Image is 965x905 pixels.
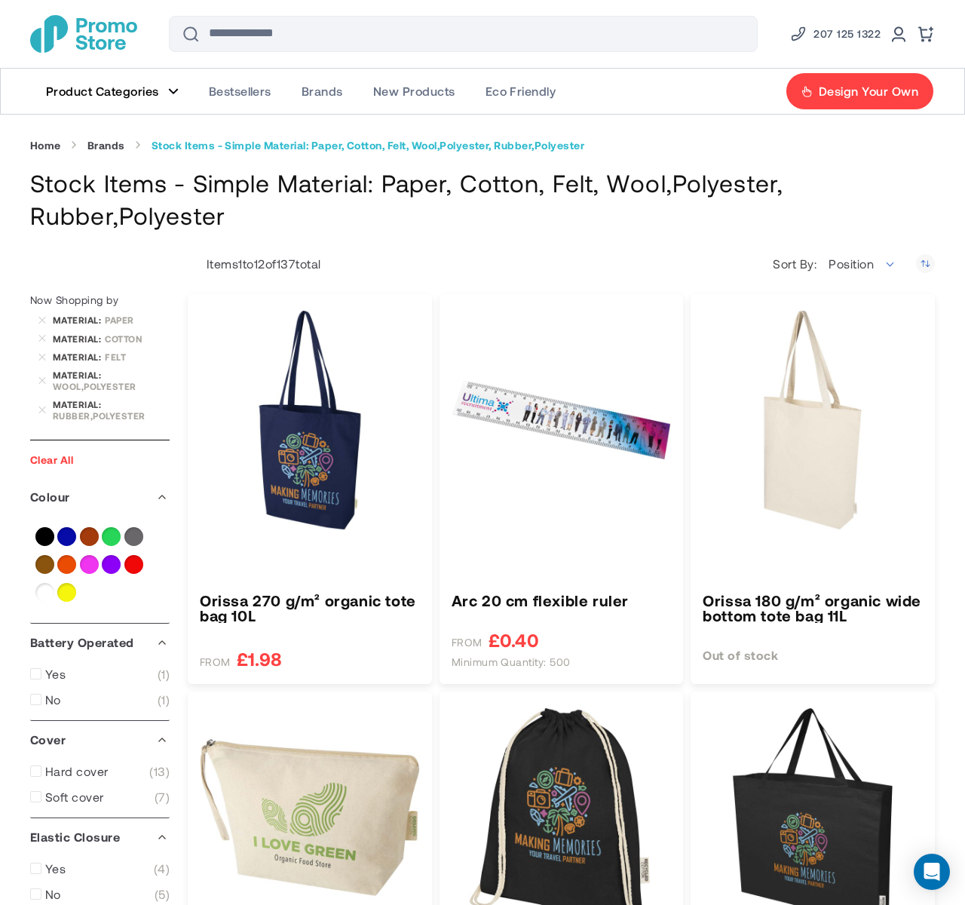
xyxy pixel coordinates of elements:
div: Wool,Polyester [53,381,170,391]
div: Paper [105,314,170,325]
span: 7 [155,790,170,805]
span: FROM [200,655,231,669]
span: Material [53,370,105,380]
span: Yes [45,861,66,876]
img: Orissa 270 g/m² organic tote bag 10L [200,310,420,530]
a: Hard cover 13 [30,764,170,779]
a: Product Categories [31,69,194,114]
img: Promotional Merchandise [30,15,137,53]
div: Out of stock [703,646,923,664]
span: 12 [254,256,265,271]
span: 1 [238,256,242,271]
a: Bestsellers [194,69,286,114]
a: Design Your Own [786,72,934,110]
a: Purple [102,555,121,574]
div: Colour [30,478,170,516]
a: Remove Material Cotton [38,334,47,343]
a: New Products [358,69,470,114]
a: Yellow [57,583,76,602]
a: Orange [57,555,76,574]
span: 1 [158,692,170,707]
a: Red [124,555,143,574]
span: Position [829,256,874,271]
a: Eco Friendly [470,69,571,114]
span: No [45,692,61,707]
a: Arc 20 cm flexible ruler [452,593,672,608]
span: 5 [155,887,170,902]
a: Yes 1 [30,667,170,682]
a: Yes 4 [30,861,170,876]
a: Black [35,527,54,546]
div: Cotton [105,333,170,344]
a: Remove Material Paper [38,315,47,324]
div: Rubber,Polyester [53,410,170,421]
span: Eco Friendly [486,84,556,99]
a: Green [102,527,121,546]
a: Phone [789,25,881,43]
a: Remove Material Felt [38,352,47,361]
span: 1 [158,667,170,682]
label: Sort By [773,256,820,271]
span: Hard cover [45,764,109,779]
span: Now Shopping by [30,293,118,306]
a: Remove Material Rubber,Polyester [38,406,47,415]
a: Brands [286,69,358,114]
p: Items to of total [188,256,321,271]
div: Open Intercom Messenger [914,854,950,890]
span: Position [820,249,905,279]
a: Remove Material Wool,Polyester [38,376,47,385]
a: Grey [124,527,143,546]
a: White [35,583,54,602]
span: No [45,887,61,902]
span: New Products [373,84,455,99]
a: Brands [87,139,125,152]
span: Bestsellers [209,84,271,99]
span: Brands [302,84,343,99]
span: FROM [452,636,482,649]
div: Elastic Closure [30,818,170,856]
span: 137 [277,256,296,271]
span: Product Categories [46,84,159,99]
span: Minimum quantity: 500 [452,655,571,669]
a: Orissa 270 g/m² organic tote bag 10L [200,593,420,623]
a: Orissa 180 g/m² organic wide bottom tote bag 11L [703,593,923,623]
a: Home [30,139,61,152]
img: Arc 20 cm flexible ruler [452,310,672,530]
span: £1.98 [237,649,282,668]
span: Design Your Own [819,84,918,99]
div: Cover [30,721,170,759]
button: Search [173,16,209,52]
a: Clear All [30,453,73,466]
span: Material [53,333,105,344]
span: 207 125 1322 [813,25,881,43]
a: store logo [30,15,137,53]
span: 13 [149,764,170,779]
h1: Stock Items - Simple Material: Paper, Cotton, Felt, Wool,Polyester, Rubber,Polyester [30,167,935,232]
a: Brown [80,527,99,546]
a: Blue [57,527,76,546]
div: Felt [105,351,170,362]
span: Soft cover [45,790,104,805]
div: Battery Operated [30,624,170,661]
a: No 5 [30,887,170,902]
span: Material [53,351,105,362]
a: Natural [35,555,54,574]
span: £0.40 [489,630,539,649]
span: 4 [154,861,170,876]
span: Material [53,399,105,410]
img: Orissa 180 g/m² organic wide bottom tote bag 11L [703,310,923,530]
a: Set Descending Direction [916,254,935,273]
a: No 1 [30,692,170,707]
span: Yes [45,667,66,682]
a: Soft cover 7 [30,790,170,805]
strong: Stock Items - Simple Material: Paper, Cotton, Felt, Wool,Polyester, Rubber,Polyester [152,139,584,152]
span: Material [53,314,105,325]
a: Pink [80,555,99,574]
